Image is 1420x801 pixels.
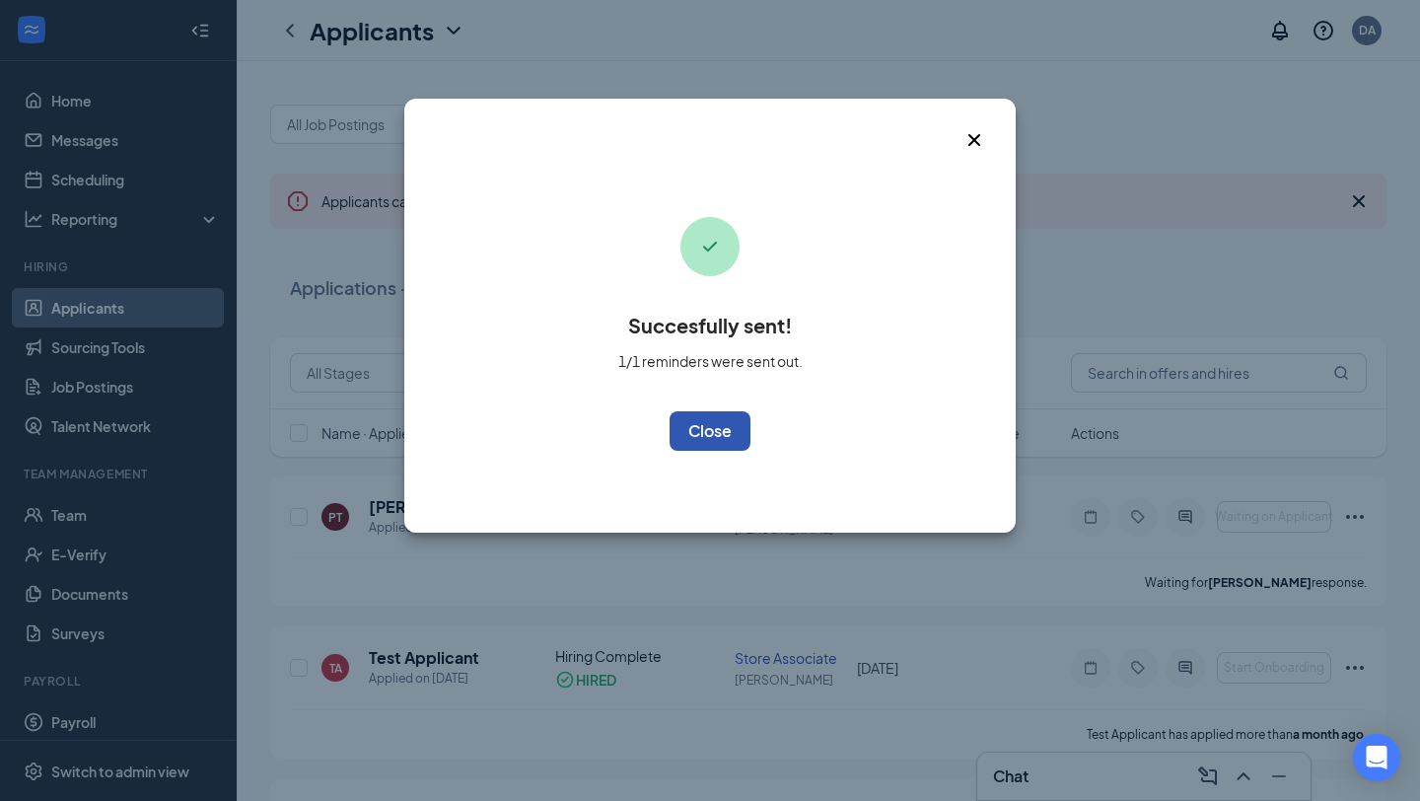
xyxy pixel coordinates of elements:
[618,352,803,370] span: 1/1 reminders were sent out.
[698,235,722,258] svg: Checkmark
[962,128,986,152] svg: Cross
[962,99,1016,152] button: Close
[628,313,792,337] span: Succesfully sent!
[1353,734,1400,781] div: Open Intercom Messenger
